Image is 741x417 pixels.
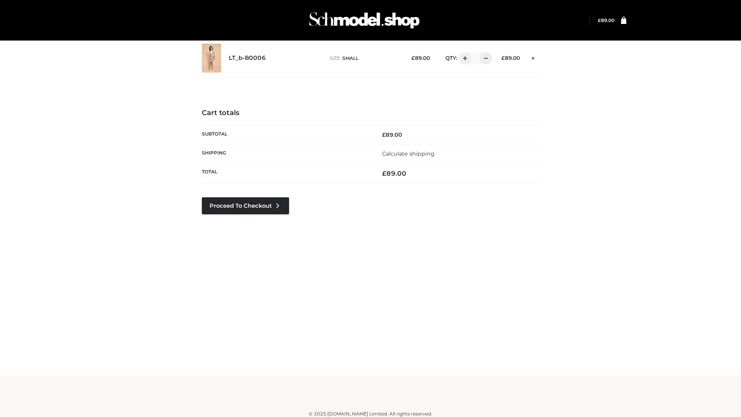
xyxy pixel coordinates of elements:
th: Shipping [202,144,370,163]
p: size : [330,55,399,62]
span: £ [501,55,505,61]
a: Proceed to Checkout [202,197,289,214]
span: £ [382,170,386,177]
th: Subtotal [202,125,370,144]
h4: Cart totals [202,109,539,117]
a: Calculate shipping [382,150,435,157]
bdi: 89.00 [382,131,402,138]
th: Total [202,163,370,184]
span: £ [598,17,601,23]
span: £ [411,55,415,61]
bdi: 89.00 [501,55,520,61]
bdi: 89.00 [382,170,406,177]
div: QTY: [438,52,489,64]
a: Remove this item [528,52,539,62]
img: Schmodel Admin 964 [306,5,422,36]
span: SMALL [342,55,359,61]
bdi: 89.00 [598,17,614,23]
a: LT_b-B0006 [229,54,266,62]
span: £ [382,131,386,138]
a: £89.00 [598,17,614,23]
bdi: 89.00 [411,55,430,61]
